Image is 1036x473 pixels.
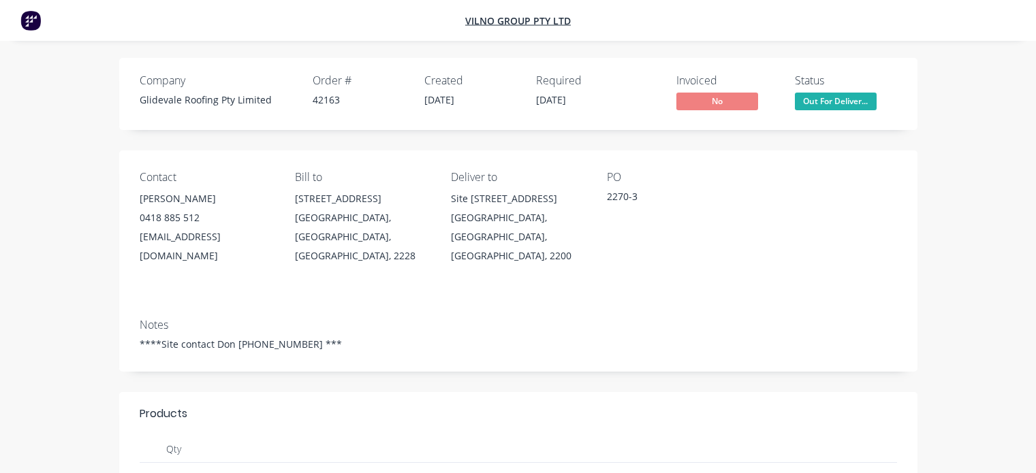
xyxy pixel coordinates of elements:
div: [GEOGRAPHIC_DATA], [GEOGRAPHIC_DATA], [GEOGRAPHIC_DATA], 2200 [451,208,585,265]
div: PO [607,171,741,184]
div: Deliver to [451,171,585,184]
div: Required [536,74,631,87]
div: Qty [140,436,208,463]
span: No [676,93,758,110]
div: Bill to [295,171,429,184]
div: Created [424,74,520,87]
div: Invoiced [676,74,779,87]
div: Glidevale Roofing Pty Limited [140,93,296,107]
div: Status [795,74,897,87]
div: [PERSON_NAME]0418 885 512[EMAIL_ADDRESS][DOMAIN_NAME] [140,189,274,265]
div: Site [STREET_ADDRESS] [451,189,585,208]
div: 2270-3 [607,189,741,208]
div: [GEOGRAPHIC_DATA], [GEOGRAPHIC_DATA], [GEOGRAPHIC_DATA], 2228 [295,208,429,265]
div: 0418 885 512 [140,208,274,227]
div: Products [140,406,187,422]
div: Site [STREET_ADDRESS][GEOGRAPHIC_DATA], [GEOGRAPHIC_DATA], [GEOGRAPHIC_DATA], 2200 [451,189,585,265]
img: Factory [20,10,41,31]
span: [DATE] [424,93,454,106]
div: [STREET_ADDRESS] [295,189,429,208]
div: Company [140,74,296,87]
div: Notes [140,319,897,331]
div: [PERSON_NAME] [140,189,274,208]
div: Order # [313,74,408,87]
a: Vilno Group Pty Ltd [465,14,571,27]
span: Out For Deliver... [795,93,877,110]
span: [DATE] [536,93,566,106]
div: [EMAIL_ADDRESS][DOMAIN_NAME] [140,227,274,265]
div: [STREET_ADDRESS][GEOGRAPHIC_DATA], [GEOGRAPHIC_DATA], [GEOGRAPHIC_DATA], 2228 [295,189,429,265]
div: ****Site contact Don [PHONE_NUMBER] *** [140,337,897,351]
div: 42163 [313,93,408,107]
div: Contact [140,171,274,184]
